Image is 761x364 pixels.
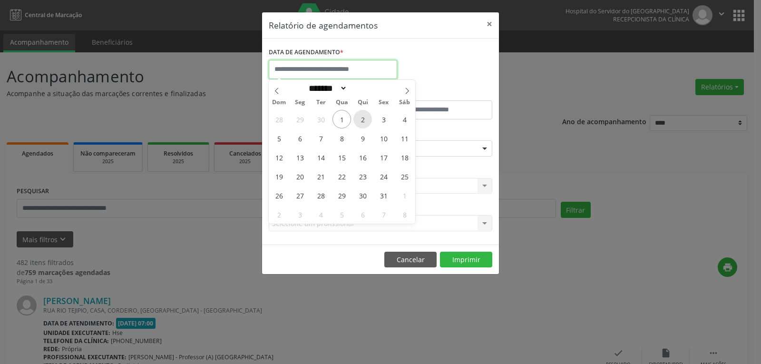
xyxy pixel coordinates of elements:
button: Cancelar [384,252,437,268]
span: Outubro 21, 2025 [312,167,330,186]
span: Outubro 20, 2025 [291,167,309,186]
span: Sáb [394,99,415,106]
span: Outubro 13, 2025 [291,148,309,167]
span: Novembro 5, 2025 [332,205,351,224]
span: Outubro 16, 2025 [353,148,372,167]
span: Outubro 25, 2025 [395,167,414,186]
span: Outubro 1, 2025 [332,110,351,128]
span: Outubro 17, 2025 [374,148,393,167]
span: Novembro 8, 2025 [395,205,414,224]
span: Outubro 22, 2025 [332,167,351,186]
span: Outubro 30, 2025 [353,186,372,205]
span: Outubro 29, 2025 [332,186,351,205]
span: Outubro 24, 2025 [374,167,393,186]
span: Outubro 14, 2025 [312,148,330,167]
span: Outubro 9, 2025 [353,129,372,148]
span: Outubro 18, 2025 [395,148,414,167]
span: Setembro 29, 2025 [291,110,309,128]
span: Outubro 8, 2025 [332,129,351,148]
button: Close [480,12,499,36]
span: Novembro 4, 2025 [312,205,330,224]
span: Outubro 10, 2025 [374,129,393,148]
span: Outubro 2, 2025 [353,110,372,128]
span: Outubro 4, 2025 [395,110,414,128]
h5: Relatório de agendamentos [269,19,378,31]
span: Sex [373,99,394,106]
span: Outubro 6, 2025 [291,129,309,148]
span: Ter [311,99,332,106]
input: Year [347,83,379,93]
span: Outubro 15, 2025 [332,148,351,167]
select: Month [305,83,347,93]
button: Imprimir [440,252,492,268]
span: Dom [269,99,290,106]
span: Outubro 23, 2025 [353,167,372,186]
span: Outubro 3, 2025 [374,110,393,128]
span: Outubro 28, 2025 [312,186,330,205]
span: Outubro 19, 2025 [270,167,288,186]
span: Novembro 3, 2025 [291,205,309,224]
span: Novembro 6, 2025 [353,205,372,224]
span: Outubro 11, 2025 [395,129,414,148]
span: Outubro 26, 2025 [270,186,288,205]
span: Outubro 5, 2025 [270,129,288,148]
span: Outubro 12, 2025 [270,148,288,167]
label: ATÉ [383,86,492,100]
span: Setembro 30, 2025 [312,110,330,128]
span: Outubro 31, 2025 [374,186,393,205]
span: Outubro 7, 2025 [312,129,330,148]
span: Novembro 1, 2025 [395,186,414,205]
span: Outubro 27, 2025 [291,186,309,205]
span: Seg [290,99,311,106]
span: Novembro 2, 2025 [270,205,288,224]
label: DATA DE AGENDAMENTO [269,45,343,60]
span: Qua [332,99,352,106]
span: Novembro 7, 2025 [374,205,393,224]
span: Setembro 28, 2025 [270,110,288,128]
span: Qui [352,99,373,106]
